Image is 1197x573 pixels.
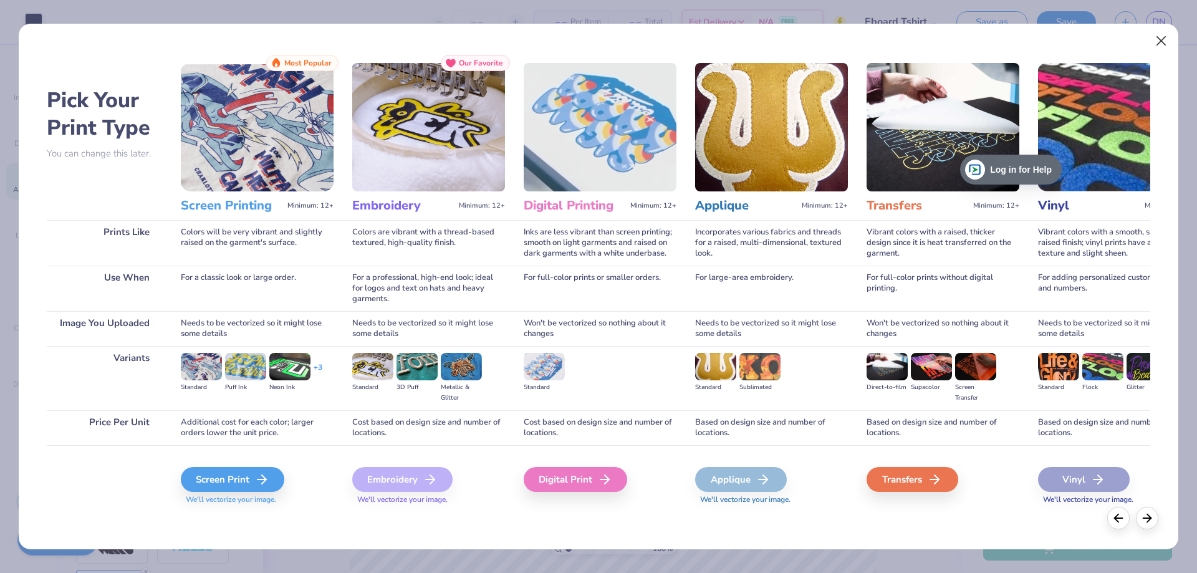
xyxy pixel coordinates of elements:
[1038,353,1079,380] img: Standard
[225,382,266,393] div: Puff Ink
[695,382,736,393] div: Standard
[269,353,310,380] img: Neon Ink
[695,198,797,214] h3: Applique
[352,63,505,191] img: Embroidery
[1038,311,1191,346] div: Needs to be vectorized so it might lose some details
[181,410,334,445] div: Additional cost for each color; larger orders lower the unit price.
[181,311,334,346] div: Needs to be vectorized so it might lose some details
[1145,201,1191,210] span: Minimum: 12+
[955,353,996,380] img: Screen Transfer
[867,311,1019,346] div: Won't be vectorized so nothing about it changes
[524,467,627,492] div: Digital Print
[181,467,284,492] div: Screen Print
[352,266,505,311] div: For a professional, high-end look; ideal for logos and text on hats and heavy garments.
[397,382,438,393] div: 3D Puff
[867,220,1019,266] div: Vibrant colors with a raised, thicker design since it is heat transferred on the garment.
[524,198,625,214] h3: Digital Printing
[459,201,505,210] span: Minimum: 12+
[352,311,505,346] div: Needs to be vectorized so it might lose some details
[1038,410,1191,445] div: Based on design size and number of locations.
[1127,382,1168,393] div: Glitter
[695,467,787,492] div: Applique
[1038,198,1140,214] h3: Vinyl
[441,353,482,380] img: Metallic & Glitter
[630,201,676,210] span: Minimum: 12+
[1150,29,1173,53] button: Close
[524,382,565,393] div: Standard
[181,353,222,380] img: Standard
[524,220,676,266] div: Inks are less vibrant than screen printing; smooth on light garments and raised on dark garments ...
[352,382,393,393] div: Standard
[695,266,848,311] div: For large-area embroidery.
[314,362,322,383] div: + 3
[524,410,676,445] div: Cost based on design size and number of locations.
[1038,266,1191,311] div: For adding personalized custom names and numbers.
[287,201,334,210] span: Minimum: 12+
[47,220,162,266] div: Prints Like
[973,201,1019,210] span: Minimum: 12+
[269,382,310,393] div: Neon Ink
[867,198,968,214] h3: Transfers
[181,382,222,393] div: Standard
[695,353,736,380] img: Standard
[955,382,996,403] div: Screen Transfer
[47,266,162,311] div: Use When
[181,266,334,311] div: For a classic look or large order.
[867,266,1019,311] div: For full-color prints without digital printing.
[459,59,503,67] span: Our Favorite
[352,220,505,266] div: Colors are vibrant with a thread-based textured, high-quality finish.
[911,382,952,393] div: Supacolor
[867,467,958,492] div: Transfers
[181,220,334,266] div: Colors will be very vibrant and slightly raised on the garment's surface.
[695,410,848,445] div: Based on design size and number of locations.
[1082,382,1123,393] div: Flock
[524,311,676,346] div: Won't be vectorized so nothing about it changes
[695,63,848,191] img: Applique
[47,87,162,142] h2: Pick Your Print Type
[867,353,908,380] img: Direct-to-film
[524,63,676,191] img: Digital Printing
[1038,467,1130,492] div: Vinyl
[1038,220,1191,266] div: Vibrant colors with a smooth, slightly raised finish; vinyl prints have a consistent texture and ...
[1127,353,1168,380] img: Glitter
[867,63,1019,191] img: Transfers
[47,148,162,159] p: You can change this later.
[739,382,781,393] div: Sublimated
[352,467,453,492] div: Embroidery
[1038,494,1191,505] span: We'll vectorize your image.
[867,382,908,393] div: Direct-to-film
[524,353,565,380] img: Standard
[47,410,162,445] div: Price Per Unit
[695,311,848,346] div: Needs to be vectorized so it might lose some details
[352,198,454,214] h3: Embroidery
[1082,353,1123,380] img: Flock
[524,266,676,311] div: For full-color prints or smaller orders.
[695,494,848,505] span: We'll vectorize your image.
[739,353,781,380] img: Sublimated
[802,201,848,210] span: Minimum: 12+
[695,220,848,266] div: Incorporates various fabrics and threads for a raised, multi-dimensional, textured look.
[1038,63,1191,191] img: Vinyl
[867,410,1019,445] div: Based on design size and number of locations.
[284,59,332,67] span: Most Popular
[225,353,266,380] img: Puff Ink
[397,353,438,380] img: 3D Puff
[181,198,282,214] h3: Screen Printing
[181,63,334,191] img: Screen Printing
[352,353,393,380] img: Standard
[911,353,952,380] img: Supacolor
[47,346,162,410] div: Variants
[47,311,162,346] div: Image You Uploaded
[441,382,482,403] div: Metallic & Glitter
[352,410,505,445] div: Cost based on design size and number of locations.
[1038,382,1079,393] div: Standard
[352,494,505,505] span: We'll vectorize your image.
[181,494,334,505] span: We'll vectorize your image.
